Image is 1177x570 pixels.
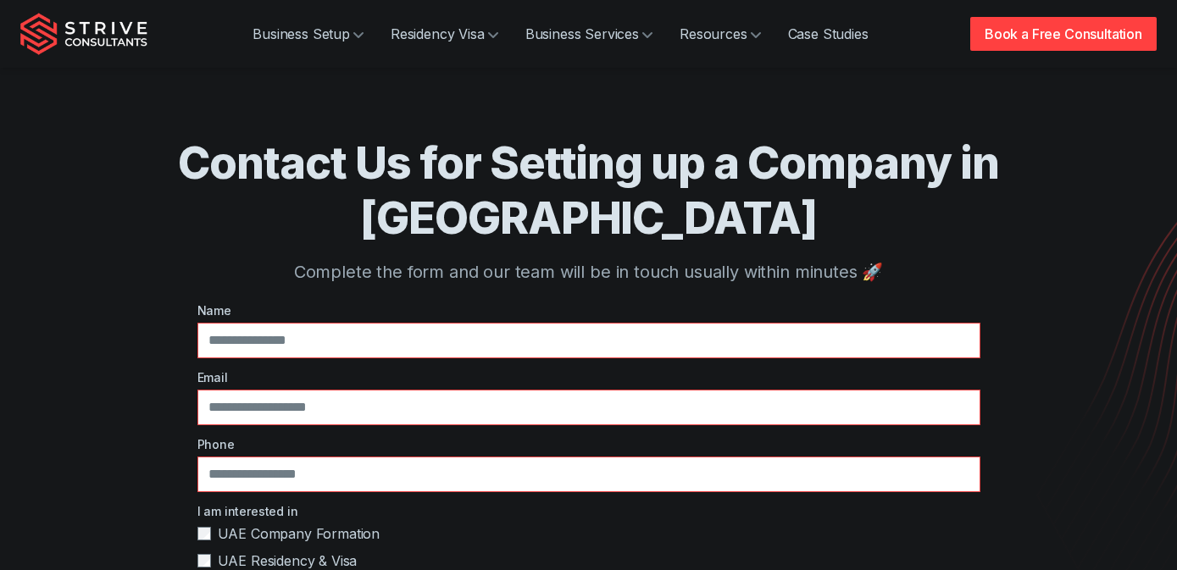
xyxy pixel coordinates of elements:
[197,368,980,386] label: Email
[774,17,882,51] a: Case Studies
[512,17,666,51] a: Business Services
[666,17,774,51] a: Resources
[377,17,512,51] a: Residency Visa
[197,435,980,453] label: Phone
[197,554,211,567] input: UAE Residency & Visa
[67,136,1111,246] h1: Contact Us for Setting up a Company in [GEOGRAPHIC_DATA]
[970,17,1157,51] a: Book a Free Consultation
[239,17,377,51] a: Business Setup
[218,523,380,544] span: UAE Company Formation
[67,259,1111,285] p: Complete the form and our team will be in touch usually within minutes 🚀
[20,13,147,55] img: Strive Consultants
[197,502,980,520] label: I am interested in
[197,527,211,540] input: UAE Company Formation
[197,302,980,319] label: Name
